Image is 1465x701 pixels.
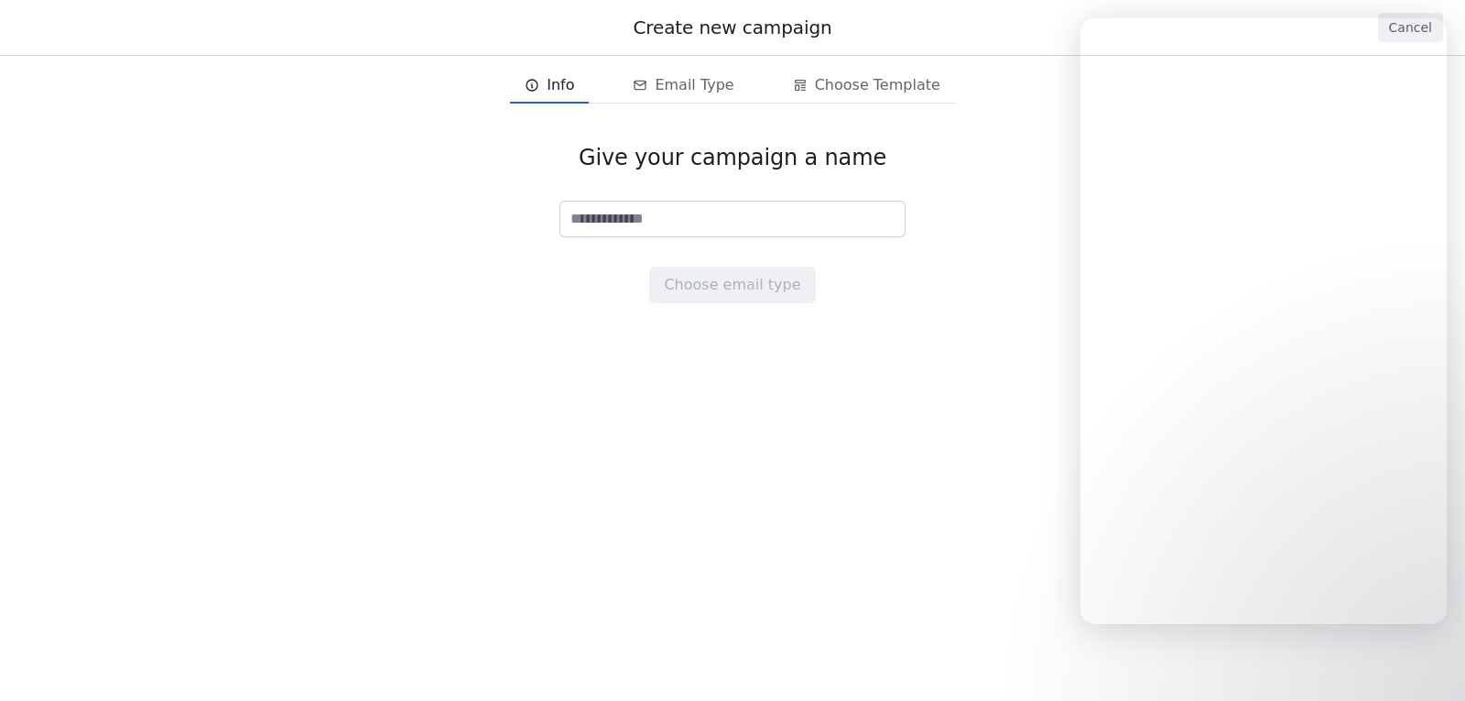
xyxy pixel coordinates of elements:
[649,267,815,303] button: Choose email type
[815,74,940,96] span: Choose Template
[22,15,1443,40] div: Create new campaign
[1378,13,1443,42] button: Cancel
[510,67,955,104] div: email creation steps
[1403,639,1447,683] iframe: Intercom live chat
[655,74,733,96] span: Email Type
[1080,18,1447,624] iframe: Intercom live chat
[547,74,574,96] span: Info
[579,144,886,171] span: Give your campaign a name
